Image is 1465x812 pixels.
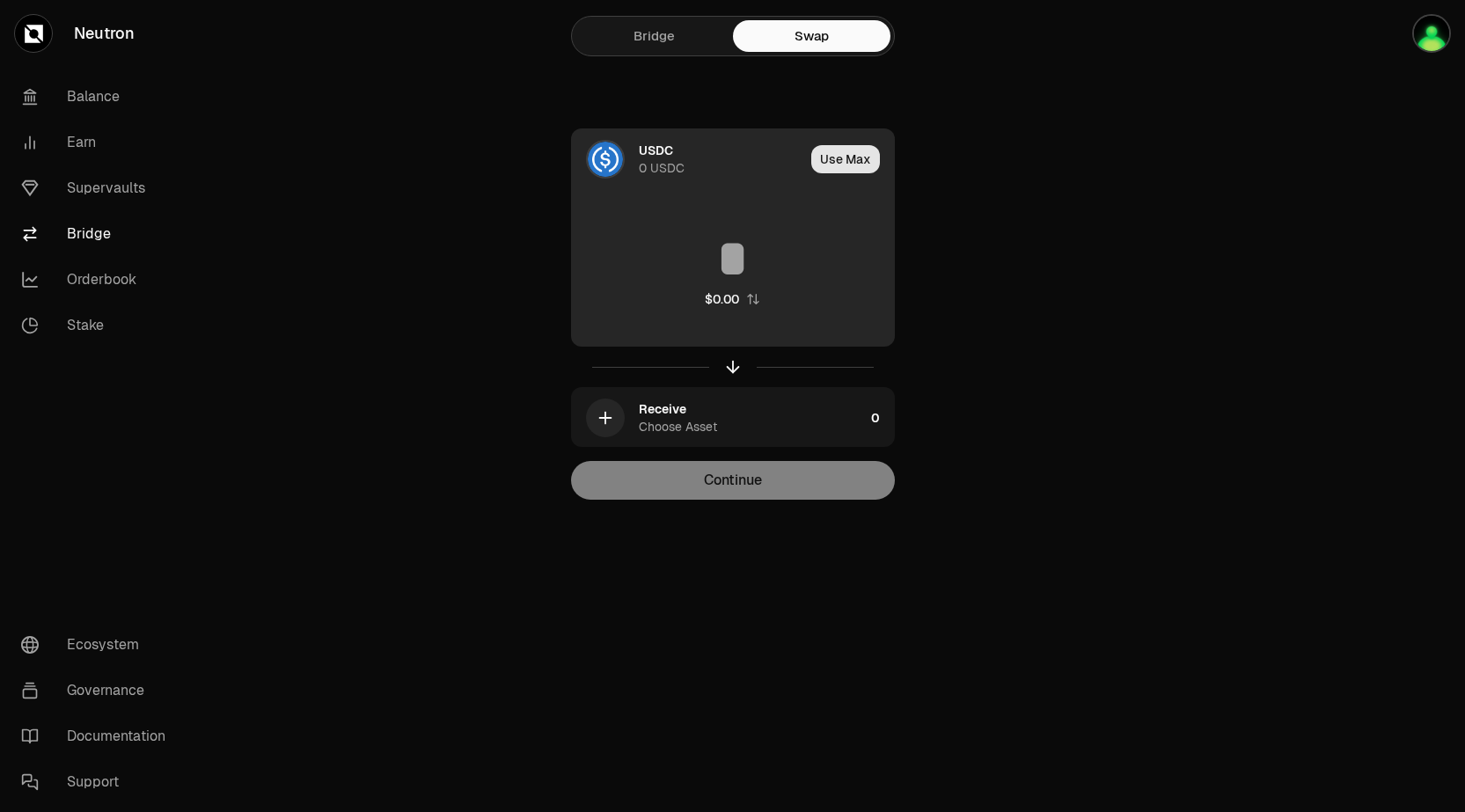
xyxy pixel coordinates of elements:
a: Support [7,759,190,805]
a: Documentation [7,713,190,759]
div: $0.00 [705,290,739,308]
a: Swap [733,20,890,52]
a: Bridge [7,211,190,257]
button: $0.00 [705,290,760,308]
a: Orderbook [7,257,190,303]
div: 0 USDC [639,159,685,177]
div: Receive [639,400,686,418]
button: ReceiveChoose Asset0 [572,388,894,448]
a: Balance [7,74,190,120]
div: USDC [639,142,673,159]
div: USDC LogoUSDC0 USDC [572,129,804,189]
div: ReceiveChoose Asset [572,388,864,448]
a: Earn [7,120,190,165]
div: 0 [871,388,894,448]
button: Use Max [811,145,880,173]
img: Cosmos Kep 1 [1412,14,1451,53]
a: Stake [7,303,190,348]
a: Governance [7,668,190,713]
img: USDC Logo [588,142,623,177]
a: Ecosystem [7,622,190,668]
a: Supervaults [7,165,190,211]
div: Choose Asset [639,418,717,435]
a: Bridge [575,20,733,52]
